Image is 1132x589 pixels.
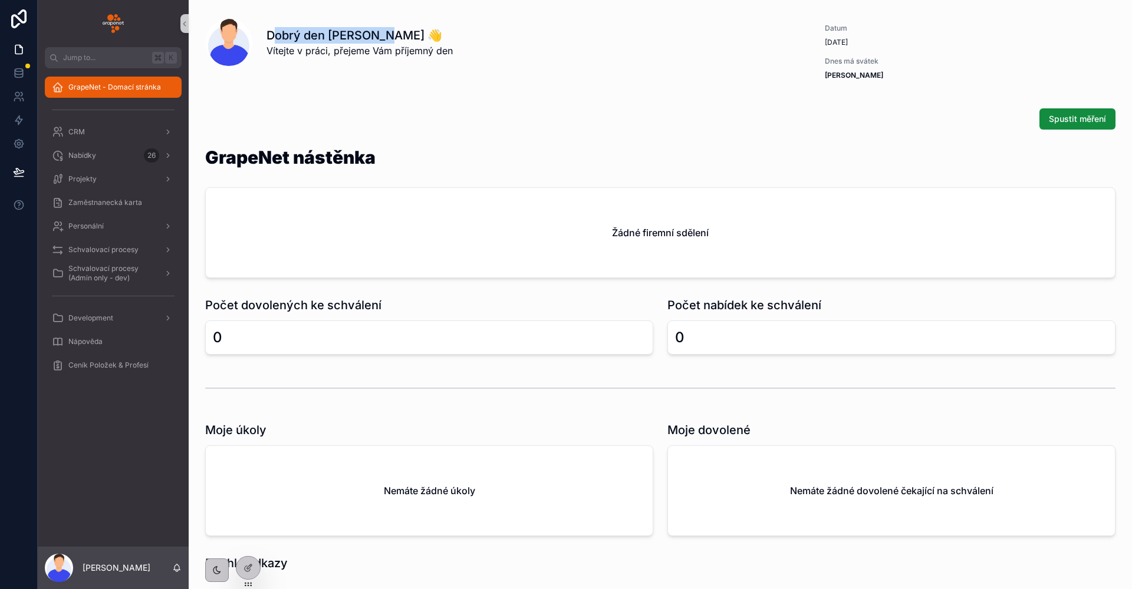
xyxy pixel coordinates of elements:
[825,38,947,47] span: [DATE]
[68,127,85,137] span: CRM
[38,68,189,391] div: scrollable content
[45,192,182,213] a: Zaměstnanecká karta
[205,555,288,571] h1: Rychlé odkazy
[45,47,182,68] button: Jump to...K
[1049,113,1106,125] span: Spustit měření
[1039,108,1115,130] button: Spustit měření
[68,245,139,254] span: Schvalovací procesy
[384,484,475,498] h2: Nemáte žádné úkoly
[45,77,182,98] a: GrapeNet - Domací stránka
[83,562,150,574] p: [PERSON_NAME]
[790,484,993,498] h2: Nemáte žádné dovolené čekající na schválení
[266,27,453,44] h1: Dobrý den [PERSON_NAME] 👋
[68,221,104,231] span: Personální
[205,297,381,313] h1: Počet dovolených ke schválení
[45,216,182,237] a: Personální
[825,57,947,66] span: Dnes má svátek
[45,355,182,376] a: Ceník Položek & Profesí
[68,174,97,184] span: Projekty
[205,148,376,166] h1: GrapeNet nástěnka
[63,53,147,62] span: Jump to...
[213,328,222,347] div: 0
[45,239,182,260] a: Schvalovací procesy
[45,307,182,329] a: Development
[675,328,685,347] div: 0
[612,226,709,240] h2: Žádné firemní sdělení
[103,14,124,33] img: App logo
[68,360,149,370] span: Ceník Položek & Profesí
[68,264,154,283] span: Schvalovací procesy (Admin only - dev)
[68,337,103,346] span: Nápověda
[68,313,113,323] span: Development
[45,168,182,190] a: Projekty
[45,145,182,166] a: Nabídky26
[45,121,182,143] a: CRM
[667,297,821,313] h1: Počet nabídek ke schválení
[166,53,176,62] span: K
[68,151,96,160] span: Nabídky
[825,71,883,80] strong: [PERSON_NAME]
[144,148,159,163] div: 26
[205,422,266,438] h1: Moje úkoly
[68,198,142,207] span: Zaměstnanecká karta
[825,24,947,33] span: Datum
[667,422,751,438] h1: Moje dovolené
[266,44,453,58] span: Vítejte v práci, přejeme Vám příjemný den
[45,263,182,284] a: Schvalovací procesy (Admin only - dev)
[68,82,161,92] span: GrapeNet - Domací stránka
[45,331,182,352] a: Nápověda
